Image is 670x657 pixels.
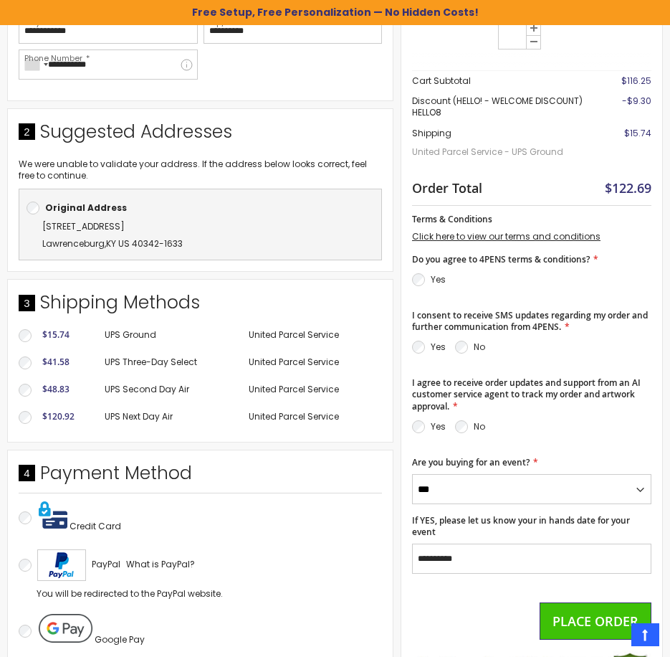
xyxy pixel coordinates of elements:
[42,410,75,422] span: $120.92
[412,514,630,538] span: If YES, please let us know your in hands date for your event
[95,633,145,646] span: Google Pay
[540,602,651,640] button: Place Order
[412,213,492,225] span: Terms & Conditions
[42,237,105,250] span: Lawrenceburg
[412,95,583,107] span: Discount (HELLO! - WELCOME DISCOUNT)
[241,404,382,431] td: United Parcel Service
[631,623,659,646] a: Top
[97,404,241,431] td: UPS Next Day Air
[474,341,485,353] label: No
[412,253,590,265] span: Do you agree to 4PENS terms & conditions?
[42,328,70,341] span: $15.74
[45,202,127,214] b: Original Address
[412,377,641,412] span: I agree to receive order updates and support from an AI customer service agent to track my order ...
[39,614,92,643] img: Pay with Google Pay
[241,349,382,377] td: United Parcel Service
[412,127,451,139] span: Shipping
[97,349,241,377] td: UPS Three-Day Select
[37,587,223,600] span: You will be redirected to the PayPal website.
[19,290,382,322] div: Shipping Methods
[412,139,588,165] span: United Parcel Service - UPS Ground
[42,356,70,368] span: $41.58
[39,501,67,529] img: Pay with credit card
[412,231,600,243] a: Click here to view our terms and conditions
[19,120,382,151] div: Suggested Addresses
[624,127,651,139] span: $15.74
[552,613,638,630] span: Place Order
[431,273,446,285] label: Yes
[412,177,482,197] strong: Order Total
[132,237,183,250] span: 40342-1633
[118,237,130,250] span: US
[474,420,485,433] label: No
[42,220,125,232] span: [STREET_ADDRESS]
[27,218,374,252] div: ,
[621,75,651,87] span: $116.25
[622,95,651,107] span: -$9.30
[19,159,382,181] p: We were unable to validate your address. If the address below looks correct, feel free to continue.
[431,341,446,353] label: Yes
[412,106,441,118] span: HELLO8
[241,377,382,404] td: United Parcel Service
[126,558,195,570] span: What is PayPal?
[97,322,241,349] td: UPS Ground
[42,383,70,395] span: $48.83
[241,322,382,349] td: United Parcel Service
[412,309,648,333] span: I consent to receive SMS updates regarding my order and further communication from 4PENS.
[37,549,86,581] img: Acceptance Mark
[106,237,116,250] span: KY
[70,520,121,532] span: Credit Card
[92,558,120,570] span: PayPal
[431,420,446,433] label: Yes
[412,456,530,468] span: Are you buying for an event?
[412,71,588,92] th: Cart Subtotal
[97,377,241,404] td: UPS Second Day Air
[605,179,651,197] span: $122.69
[19,461,382,493] div: Payment Method
[126,556,195,573] a: What is PayPal?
